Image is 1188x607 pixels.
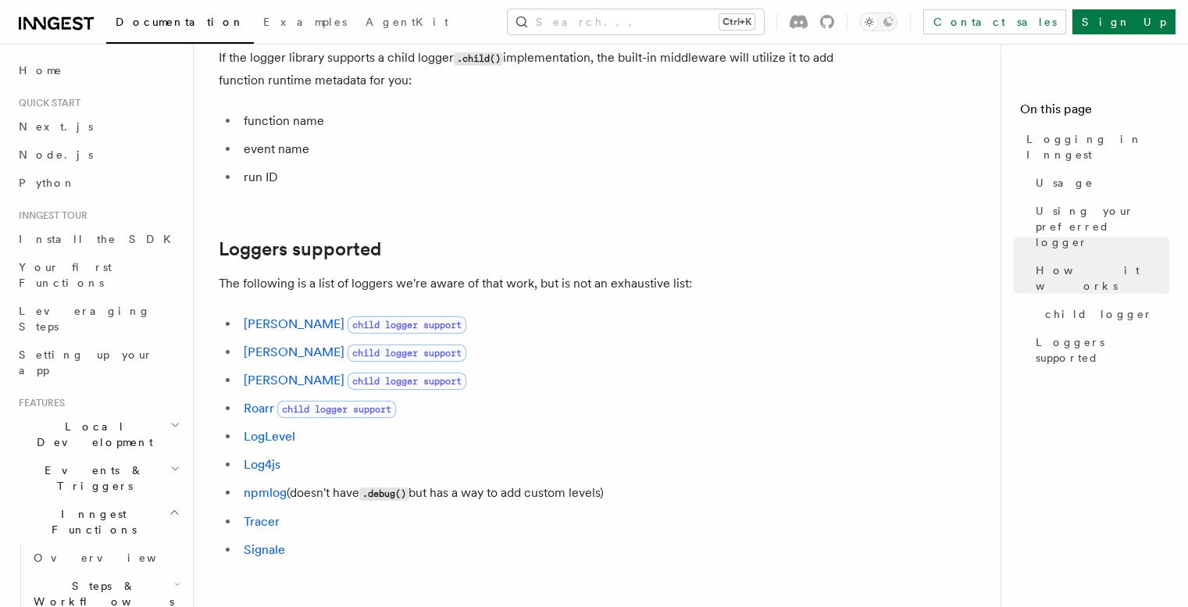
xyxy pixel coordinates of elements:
li: function name [239,110,844,132]
h4: On this page [1020,100,1169,125]
a: How it works [1029,256,1169,300]
code: .child() [454,52,503,66]
button: Toggle dark mode [860,12,897,31]
button: Events & Triggers [12,456,184,500]
span: child logger support [348,373,466,390]
button: Search...Ctrl+K [508,9,764,34]
span: Loggers supported [1036,334,1169,366]
button: Inngest Functions [12,500,184,544]
a: Logging in Inngest [1020,125,1169,169]
a: Sign Up [1072,9,1176,34]
span: How it works [1036,262,1169,294]
a: [PERSON_NAME] [244,345,344,359]
kbd: Ctrl+K [719,14,755,30]
span: Logging in Inngest [1026,131,1169,162]
span: Features [12,397,65,409]
span: Local Development [12,419,170,450]
span: child logger support [277,401,396,418]
a: LogLevel [244,429,295,444]
span: Using your preferred logger [1036,203,1169,250]
span: Inngest Functions [12,506,169,537]
a: child logger [1039,300,1169,328]
a: Usage [1029,169,1169,197]
a: Examples [254,5,356,42]
a: [PERSON_NAME] [244,373,344,387]
a: npmlog [244,485,287,500]
a: Log4js [244,457,280,472]
a: Python [12,169,184,197]
a: Overview [27,544,184,572]
a: Loggers supported [219,238,381,260]
span: Usage [1036,175,1093,191]
span: Your first Functions [19,261,112,289]
a: Next.js [12,112,184,141]
span: Inngest tour [12,209,87,222]
span: Leveraging Steps [19,305,151,333]
span: Next.js [19,120,93,133]
code: .debug() [359,487,408,501]
span: Events & Triggers [12,462,170,494]
span: child logger [1045,306,1153,322]
p: The following is a list of loggers we're aware of that work, but is not an exhaustive list: [219,273,844,295]
span: child logger support [348,345,466,362]
span: Node.js [19,148,93,161]
span: Documentation [116,16,244,28]
span: Overview [34,552,194,564]
span: Home [19,62,62,78]
a: Install the SDK [12,225,184,253]
p: If the logger library supports a child logger implementation, the built-in middleware will utiliz... [219,47,844,91]
span: Setting up your app [19,348,153,377]
a: Signale [244,542,285,557]
a: Contact sales [923,9,1066,34]
span: Python [19,177,76,189]
a: Loggers supported [1029,328,1169,372]
li: event name [239,138,844,160]
a: [PERSON_NAME] [244,316,344,331]
a: Your first Functions [12,253,184,297]
li: (doesn't have but has a way to add custom levels) [239,482,844,505]
a: Leveraging Steps [12,297,184,341]
span: Examples [263,16,347,28]
span: AgentKit [366,16,448,28]
a: Home [12,56,184,84]
a: AgentKit [356,5,458,42]
button: Local Development [12,412,184,456]
a: Tracer [244,514,280,529]
li: run ID [239,166,844,188]
a: Roarr [244,401,274,416]
a: Node.js [12,141,184,169]
a: Using your preferred logger [1029,197,1169,256]
span: Quick start [12,97,80,109]
a: Setting up your app [12,341,184,384]
span: Install the SDK [19,233,180,245]
span: child logger support [348,316,466,334]
a: Documentation [106,5,254,44]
